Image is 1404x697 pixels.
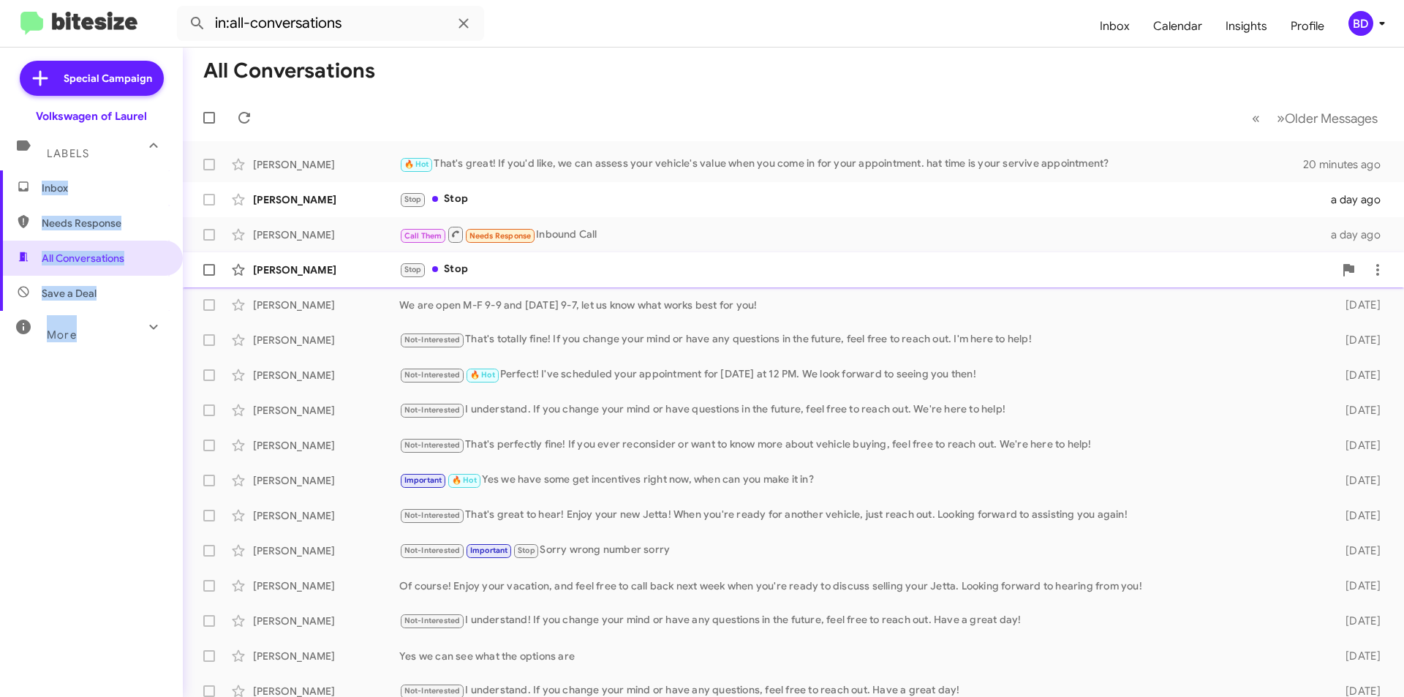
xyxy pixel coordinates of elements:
[42,181,166,195] span: Inbox
[253,438,399,453] div: [PERSON_NAME]
[1279,5,1336,48] a: Profile
[399,579,1322,593] div: Of course! Enjoy your vacation, and feel free to call back next week when you're ready to discuss...
[1322,298,1392,312] div: [DATE]
[1305,157,1392,172] div: 20 minutes ago
[253,333,399,347] div: [PERSON_NAME]
[1244,103,1386,133] nav: Page navigation example
[399,649,1322,663] div: Yes we can see what the options are
[399,331,1322,348] div: That's totally fine! If you change your mind or have any questions in the future, feel free to re...
[1252,109,1260,127] span: «
[452,475,477,485] span: 🔥 Hot
[253,157,399,172] div: [PERSON_NAME]
[399,507,1322,524] div: That's great to hear! Enjoy your new Jetta! When you're ready for another vehicle, just reach out...
[1322,579,1392,593] div: [DATE]
[1322,614,1392,628] div: [DATE]
[1322,508,1392,523] div: [DATE]
[42,216,166,230] span: Needs Response
[203,59,375,83] h1: All Conversations
[253,227,399,242] div: [PERSON_NAME]
[399,261,1334,278] div: Stop
[42,286,97,301] span: Save a Deal
[1285,110,1378,127] span: Older Messages
[404,335,461,344] span: Not-Interested
[253,263,399,277] div: [PERSON_NAME]
[1268,103,1386,133] button: Next
[253,543,399,558] div: [PERSON_NAME]
[404,475,442,485] span: Important
[404,510,461,520] span: Not-Interested
[399,437,1322,453] div: That's perfectly fine! If you ever reconsider or want to know more about vehicle buying, feel fre...
[404,195,422,204] span: Stop
[1214,5,1279,48] a: Insights
[177,6,484,41] input: Search
[399,191,1322,208] div: Stop
[253,649,399,663] div: [PERSON_NAME]
[399,298,1322,312] div: We are open M-F 9-9 and [DATE] 9-7, let us know what works best for you!
[399,156,1305,173] div: That's great! If you'd like, we can assess your vehicle's value when you come in for your appoint...
[469,231,532,241] span: Needs Response
[253,473,399,488] div: [PERSON_NAME]
[1322,438,1392,453] div: [DATE]
[404,616,461,625] span: Not-Interested
[1322,403,1392,418] div: [DATE]
[404,159,429,169] span: 🔥 Hot
[1277,109,1285,127] span: »
[404,370,461,380] span: Not-Interested
[1322,649,1392,663] div: [DATE]
[1322,227,1392,242] div: a day ago
[1322,473,1392,488] div: [DATE]
[470,546,508,555] span: Important
[47,147,89,160] span: Labels
[42,251,124,265] span: All Conversations
[64,71,152,86] span: Special Campaign
[253,508,399,523] div: [PERSON_NAME]
[253,579,399,593] div: [PERSON_NAME]
[253,614,399,628] div: [PERSON_NAME]
[404,405,461,415] span: Not-Interested
[404,440,461,450] span: Not-Interested
[253,298,399,312] div: [PERSON_NAME]
[518,546,535,555] span: Stop
[399,366,1322,383] div: Perfect! I've scheduled your appointment for [DATE] at 12 PM. We look forward to seeing you then!
[1088,5,1141,48] a: Inbox
[399,402,1322,418] div: I understand. If you change your mind or have questions in the future, feel free to reach out. We...
[1322,543,1392,558] div: [DATE]
[470,370,495,380] span: 🔥 Hot
[1243,103,1269,133] button: Previous
[253,192,399,207] div: [PERSON_NAME]
[1348,11,1373,36] div: BD
[404,686,461,696] span: Not-Interested
[1141,5,1214,48] a: Calendar
[253,368,399,383] div: [PERSON_NAME]
[399,542,1322,559] div: Sorry wrong number sorry
[404,546,461,555] span: Not-Interested
[1322,192,1392,207] div: a day ago
[1336,11,1388,36] button: BD
[1322,333,1392,347] div: [DATE]
[399,472,1322,489] div: Yes we have some get incentives right now, when can you make it in?
[36,109,147,124] div: Volkswagen of Laurel
[1322,368,1392,383] div: [DATE]
[404,231,442,241] span: Call Them
[399,612,1322,629] div: I understand! If you change your mind or have any questions in the future, feel free to reach out...
[20,61,164,96] a: Special Campaign
[404,265,422,274] span: Stop
[399,225,1322,244] div: Inbound Call
[253,403,399,418] div: [PERSON_NAME]
[47,328,77,342] span: More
